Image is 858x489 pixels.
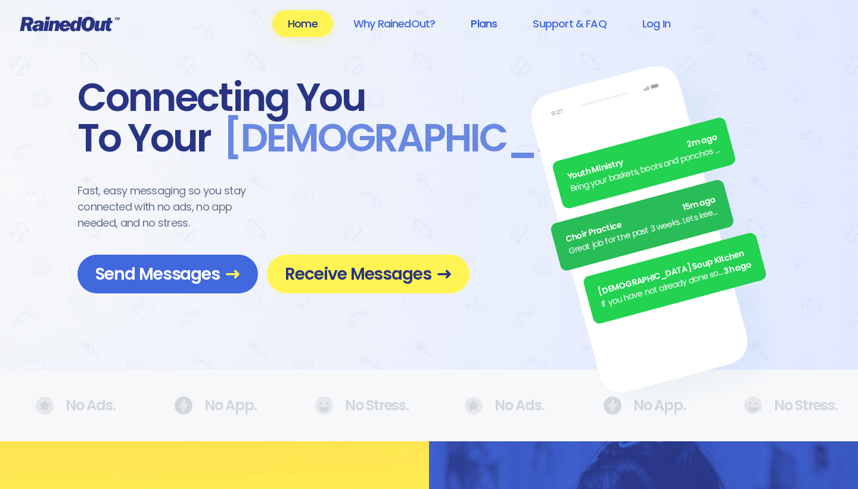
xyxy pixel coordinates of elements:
[465,397,531,415] div: No Ads.
[272,10,333,37] a: Home
[597,246,750,299] div: [DEMOGRAPHIC_DATA] Soup Kitchen
[681,193,717,214] span: 15m ago
[338,10,451,37] a: Why RainedOut?
[77,78,470,159] div: Connecting You To Your
[455,10,512,37] a: Plans
[723,258,753,278] span: 3h ago
[566,131,719,184] div: Youth Ministry
[77,255,258,293] a: Send Messages
[95,264,240,284] span: Send Messages
[36,397,54,415] img: No Ads.
[603,397,672,414] div: No App.
[517,10,621,37] a: Support & FAQ
[465,397,483,415] img: No Ads.
[36,397,102,415] div: No Ads.
[174,397,192,414] img: No Ads.
[569,143,722,196] div: Bring your baskets, boots and ponchos the Annual [DATE] Egg [PERSON_NAME] is ON! See everyone there.
[174,397,243,414] div: No App.
[315,397,333,414] img: No Ads.
[600,265,726,310] div: If you have not already done so, please remember to turn in your fundraiser money [DATE]!
[744,397,822,414] div: No Stress.
[686,131,719,151] span: 2m ago
[315,397,393,414] div: No Stress.
[285,264,452,284] span: Receive Messages
[77,182,268,231] div: Fast, easy messaging so you stay connected with no ads, no app needed, and no stress.
[267,255,470,293] a: Receive Messages
[627,10,686,37] a: Log In
[564,193,717,246] div: Choir Practice
[567,205,720,258] div: Great job for the past 3 weeks. Lets keep it up.
[744,397,762,414] img: No Ads.
[211,118,661,159] span: [DEMOGRAPHIC_DATA] .
[603,397,621,414] img: No Ads.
